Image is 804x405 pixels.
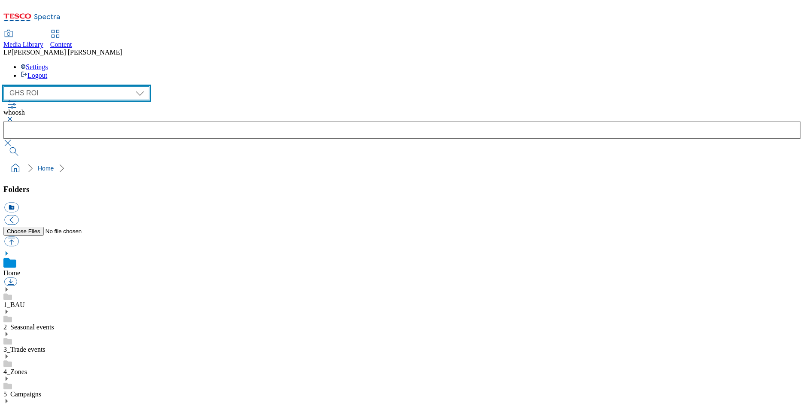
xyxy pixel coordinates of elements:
[3,269,20,277] a: Home
[21,63,48,70] a: Settings
[3,346,46,353] a: 3_Trade events
[3,41,43,48] span: Media Library
[38,165,54,172] a: Home
[3,301,25,308] a: 1_BAU
[3,185,801,194] h3: Folders
[50,41,72,48] span: Content
[9,161,22,175] a: home
[3,49,12,56] span: LP
[12,49,122,56] span: [PERSON_NAME] [PERSON_NAME]
[3,109,25,116] span: whoosh
[21,72,47,79] a: Logout
[3,160,801,177] nav: breadcrumb
[3,390,41,398] a: 5_Campaigns
[50,30,72,49] a: Content
[3,30,43,49] a: Media Library
[3,323,54,331] a: 2_Seasonal events
[3,368,27,375] a: 4_Zones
